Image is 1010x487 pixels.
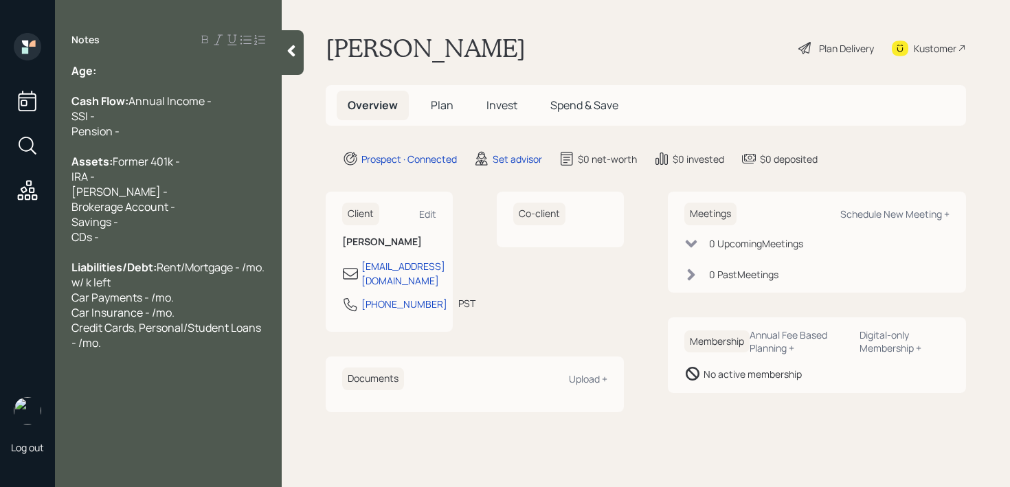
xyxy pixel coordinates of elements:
[431,98,453,113] span: Plan
[71,33,100,47] label: Notes
[684,330,750,353] h6: Membership
[550,98,618,113] span: Spend & Save
[493,152,542,166] div: Set advisor
[419,207,436,220] div: Edit
[71,63,96,78] span: Age:
[709,267,778,282] div: 0 Past Meeting s
[760,152,818,166] div: $0 deposited
[71,154,180,245] span: Former 401k - IRA - [PERSON_NAME] - Brokerage Account - Savings - CDs -
[860,328,950,354] div: Digital-only Membership +
[704,367,802,381] div: No active membership
[71,154,113,169] span: Assets:
[578,152,637,166] div: $0 net-worth
[361,297,447,311] div: [PHONE_NUMBER]
[513,203,565,225] h6: Co-client
[71,93,128,109] span: Cash Flow:
[673,152,724,166] div: $0 invested
[14,397,41,424] img: retirable_logo.png
[840,207,950,220] div: Schedule New Meeting +
[342,236,436,248] h6: [PERSON_NAME]
[326,33,526,63] h1: [PERSON_NAME]
[709,236,803,251] div: 0 Upcoming Meeting s
[361,152,457,166] div: Prospect · Connected
[486,98,517,113] span: Invest
[348,98,398,113] span: Overview
[71,260,157,275] span: Liabilities/Debt:
[458,296,475,310] div: PST
[342,203,379,225] h6: Client
[342,367,404,390] h6: Documents
[71,260,267,350] span: Rent/Mortgage - /mo. w/ k left Car Payments - /mo. Car Insurance - /mo. Credit Cards, Personal/St...
[750,328,849,354] div: Annual Fee Based Planning +
[819,41,874,56] div: Plan Delivery
[11,441,44,454] div: Log out
[914,41,956,56] div: Kustomer
[361,259,445,288] div: [EMAIL_ADDRESS][DOMAIN_NAME]
[684,203,737,225] h6: Meetings
[569,372,607,385] div: Upload +
[71,93,212,139] span: Annual Income - SSI - Pension -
